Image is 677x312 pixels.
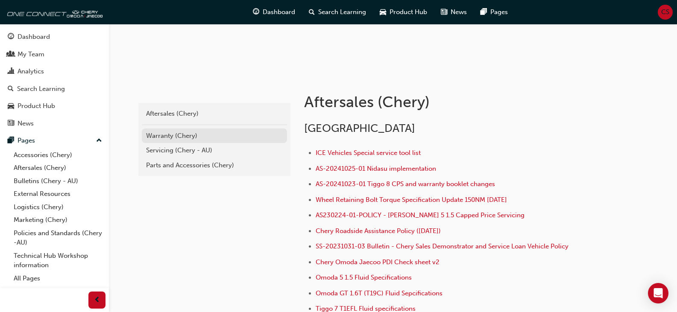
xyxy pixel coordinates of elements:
[373,3,434,21] a: car-iconProduct Hub
[263,7,295,17] span: Dashboard
[318,7,366,17] span: Search Learning
[18,101,55,111] div: Product Hub
[302,3,373,21] a: search-iconSearch Learning
[10,227,106,249] a: Policies and Standards (Chery -AU)
[661,7,669,17] span: CS
[481,7,487,17] span: pages-icon
[316,242,569,250] a: SS-20231031-03 Bulletin - Chery Sales Demonstrator and Service Loan Vehicle Policy
[309,7,315,17] span: search-icon
[4,3,103,20] img: oneconnect
[648,283,668,303] div: Open Intercom Messenger
[10,213,106,227] a: Marketing (Chery)
[94,295,100,306] span: prev-icon
[8,33,14,41] span: guage-icon
[10,272,106,285] a: All Pages
[18,136,35,146] div: Pages
[10,249,106,272] a: Technical Hub Workshop information
[390,7,427,17] span: Product Hub
[10,175,106,188] a: Bulletins (Chery - AU)
[18,67,44,76] div: Analytics
[490,7,508,17] span: Pages
[434,3,474,21] a: news-iconNews
[8,51,14,58] span: people-icon
[146,131,283,141] div: Warranty (Chery)
[474,3,515,21] a: pages-iconPages
[3,81,106,97] a: Search Learning
[380,7,386,17] span: car-icon
[304,93,584,111] h1: Aftersales (Chery)
[3,27,106,133] button: DashboardMy TeamAnalyticsSearch LearningProduct HubNews
[316,211,525,219] a: AS230224-01-POLICY - [PERSON_NAME] 5 1.5 Capped Price Servicing
[441,7,447,17] span: news-icon
[304,122,415,135] span: [GEOGRAPHIC_DATA]
[8,120,14,128] span: news-icon
[3,116,106,131] a: News
[96,135,102,146] span: up-icon
[3,29,106,45] a: Dashboard
[10,149,106,162] a: Accessories (Chery)
[17,84,65,94] div: Search Learning
[8,85,14,93] span: search-icon
[142,106,287,121] a: Aftersales (Chery)
[3,98,106,114] a: Product Hub
[316,258,440,266] a: Chery Omoda Jaecoo PDI Check sheet v2
[18,119,34,128] div: News
[18,32,50,42] div: Dashboard
[316,227,441,235] a: Chery Roadside Assistance Policy ([DATE])
[3,47,106,62] a: My Team
[142,128,287,143] a: Warranty (Chery)
[451,7,467,17] span: News
[658,5,673,20] button: CS
[10,187,106,201] a: External Resources
[3,133,106,149] button: Pages
[316,165,436,172] a: AS-20241025-01 Nidasu implementation
[253,7,259,17] span: guage-icon
[8,68,14,76] span: chart-icon
[316,149,421,157] a: ICE Vehicles Special service tool list
[3,64,106,79] a: Analytics
[10,161,106,175] a: Aftersales (Chery)
[142,158,287,173] a: Parts and Accessories (Chery)
[316,274,412,281] a: Omoda 5 1.5 Fluid Specifications
[316,180,495,188] a: AS-20241023-01 Tiggo 8 CPS and warranty booklet changes
[146,146,283,155] div: Servicing (Chery - AU)
[8,137,14,145] span: pages-icon
[18,50,44,59] div: My Team
[246,3,302,21] a: guage-iconDashboard
[316,289,443,297] a: Omoda GT 1.6T (T19C) Fluid Sepcifications
[146,160,283,170] div: Parts and Accessories (Chery)
[146,109,283,119] div: Aftersales (Chery)
[8,102,14,110] span: car-icon
[10,201,106,214] a: Logistics (Chery)
[142,143,287,158] a: Servicing (Chery - AU)
[316,196,507,204] a: Wheel Retaining Bolt Torque Specification Update 150NM [DATE]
